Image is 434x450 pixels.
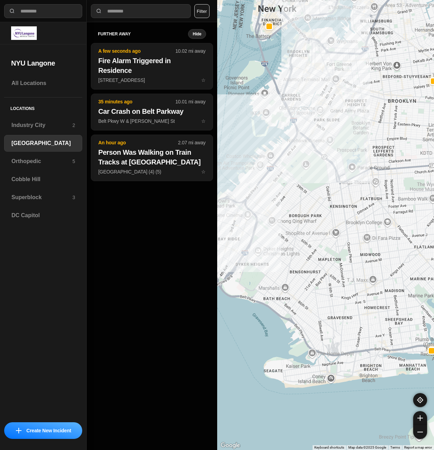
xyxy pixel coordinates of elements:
[91,169,213,175] a: An hour ago2.07 mi awayPerson Was Walking on Train Tracks at [GEOGRAPHIC_DATA][GEOGRAPHIC_DATA] (...
[11,121,73,129] h3: Industry City
[4,97,82,117] h5: Locations
[91,135,213,181] button: An hour ago2.07 mi awayPerson Was Walking on Train Tracks at [GEOGRAPHIC_DATA][GEOGRAPHIC_DATA] (...
[91,77,213,83] a: A few seconds ago10.02 mi awayFire Alarm Triggered in Residence[STREET_ADDRESS]star
[175,48,205,54] p: 10.02 mi away
[175,98,205,105] p: 10.01 mi away
[417,415,423,421] img: zoom-in
[11,193,73,202] h3: Superblock
[188,29,206,39] button: Hide
[16,428,22,433] img: icon
[413,393,427,407] button: recenter
[4,75,82,92] a: All Locations
[178,139,205,146] p: 2.07 mi away
[314,445,344,450] button: Keyboard shortcuts
[4,135,82,152] a: [GEOGRAPHIC_DATA]
[4,207,82,224] a: DC Capitol
[98,107,205,116] h2: Car Crash on Belt Parkway
[73,122,75,129] p: 2
[98,56,205,75] h2: Fire Alarm Triggered in Residence
[98,48,175,54] p: A few seconds ago
[193,31,201,37] small: Hide
[194,4,210,18] button: Filter
[404,445,432,449] a: Report a map error
[98,139,178,146] p: An hour ago
[413,425,427,439] button: zoom-out
[98,168,205,175] p: [GEOGRAPHIC_DATA] (4) (5)
[4,117,82,134] a: Industry City2
[348,445,386,449] span: Map data ©2025 Google
[413,411,427,425] button: zoom-in
[91,43,213,90] button: A few seconds ago10.02 mi awayFire Alarm Triggered in Residence[STREET_ADDRESS]star
[95,8,102,15] img: search
[91,118,213,124] a: 35 minutes ago10.01 mi awayCar Crash on Belt ParkwayBelt Pkwy W & [PERSON_NAME] Ststar
[219,441,242,450] img: Google
[26,427,71,434] p: Create New Incident
[11,175,75,184] h3: Cobble Hill
[390,445,400,449] a: Terms (opens in new tab)
[4,189,82,206] a: Superblock3
[11,157,73,165] h3: Orthopedic
[91,94,213,130] button: 35 minutes ago10.01 mi awayCar Crash on Belt ParkwayBelt Pkwy W & [PERSON_NAME] Ststar
[417,429,423,435] img: zoom-out
[417,397,423,403] img: recenter
[11,211,75,220] h3: DC Capitol
[98,118,205,125] p: Belt Pkwy W & [PERSON_NAME] St
[98,31,188,37] h5: further away
[4,153,82,170] a: Orthopedic5
[11,58,75,68] h2: NYU Langone
[201,77,206,83] span: star
[11,79,75,87] h3: All Locations
[4,171,82,188] a: Cobble Hill
[98,147,205,167] h2: Person Was Walking on Train Tracks at [GEOGRAPHIC_DATA]
[98,98,175,105] p: 35 minutes ago
[9,8,16,15] img: search
[219,441,242,450] a: Open this area in Google Maps (opens a new window)
[11,26,37,40] img: logo
[98,77,205,84] p: [STREET_ADDRESS]
[201,118,206,124] span: star
[73,194,75,201] p: 3
[201,169,206,175] span: star
[73,158,75,165] p: 5
[4,422,82,439] button: iconCreate New Incident
[11,139,75,147] h3: [GEOGRAPHIC_DATA]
